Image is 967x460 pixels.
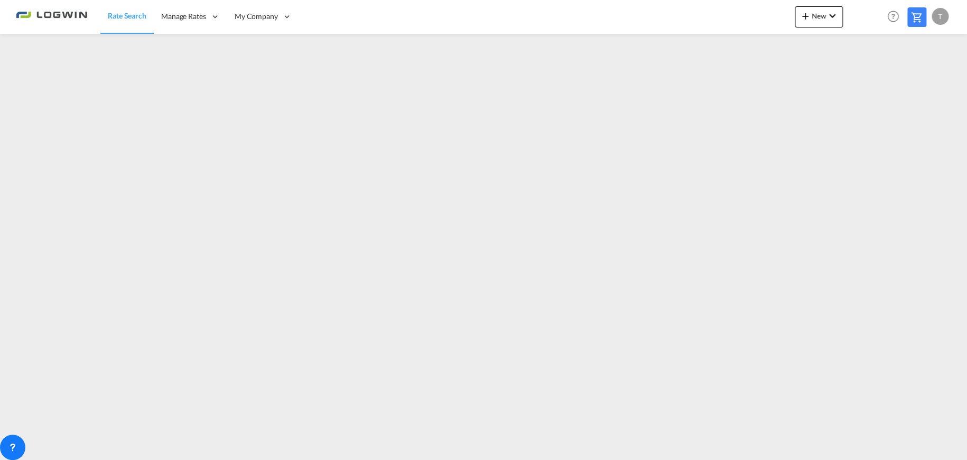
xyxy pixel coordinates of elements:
[932,8,949,25] div: T
[795,6,843,27] button: icon-plus 400-fgNewicon-chevron-down
[884,7,902,25] span: Help
[826,10,839,22] md-icon: icon-chevron-down
[799,12,839,20] span: New
[884,7,907,26] div: Help
[235,11,278,22] span: My Company
[16,5,87,29] img: 2761ae10d95411efa20a1f5e0282d2d7.png
[799,10,812,22] md-icon: icon-plus 400-fg
[108,11,146,20] span: Rate Search
[161,11,206,22] span: Manage Rates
